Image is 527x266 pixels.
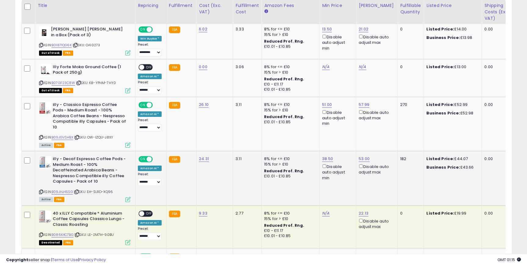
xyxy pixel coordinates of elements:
[52,257,78,263] a: Terms of Use
[426,2,479,9] div: Listed Price
[6,257,28,263] strong: Copyright
[39,64,131,93] div: ASIN:
[39,211,131,244] div: ASIN:
[138,43,162,56] div: Preset:
[359,2,395,9] div: [PERSON_NAME]
[39,51,62,56] span: All listings that are currently out of stock and unavailable for purchase on Amazon
[52,135,73,140] a: B09JGVSHBX
[322,102,332,108] a: 51.00
[76,80,116,85] span: | SKU: K8-YPHM-7HY0
[199,2,230,15] div: Cost (Exc. VAT)
[52,232,73,237] a: B086K4C7BG
[73,43,100,47] span: | SKU: OA10273
[169,211,180,217] small: FBA
[264,39,304,44] b: Reduced Prof. Rng.
[199,26,207,32] a: 6.02
[264,9,268,14] small: Amazon Fees.
[322,64,329,70] a: N/A
[359,102,369,108] a: 57.99
[264,162,315,167] div: 15% for > £10
[426,64,454,70] b: Listed Price:
[39,88,62,93] span: All listings that are currently out of stock and unavailable for purchase on Amazon
[52,80,75,86] a: B07GF23C8W
[53,64,127,77] b: Illy Forte Moka Ground Coffee (1 Pack of 250g)
[169,2,194,9] div: Fulfillment
[152,27,162,32] span: OFF
[138,220,162,226] div: Amazon AI *
[169,64,180,71] small: FBA
[235,211,257,216] div: 2.77
[426,156,454,162] b: Listed Price:
[152,102,162,107] span: OFF
[359,156,370,162] a: 53.00
[39,240,62,245] span: All listings that are unavailable for purchase on Amazon for any reason other than out-of-stock
[152,157,162,162] span: OFF
[426,156,477,162] div: £44.07
[235,2,259,15] div: Fulfillment Cost
[400,2,421,15] div: Fulfillable Quantity
[6,257,106,263] div: seller snap | |
[53,156,127,186] b: illy - Decaf Espresso Coffee Pods - Medium Roast - 100% Decaffeinated Arabica Beans - Nespresso C...
[359,109,393,121] div: Disable auto adjust max
[426,64,477,70] div: £13.00
[264,2,317,9] div: Amazon Fees
[52,189,73,194] a: B09JHJ45SG
[426,211,477,216] div: £19.99
[264,216,315,222] div: 15% for > £10
[359,64,366,70] a: N/A
[426,210,454,216] b: Listed Price:
[264,114,304,119] b: Reduced Prof. Rng.
[264,82,315,87] div: £10 - £11.17
[264,32,315,37] div: 15% for > £10
[264,233,315,239] div: £10.01 - £10.85
[426,165,477,170] div: £43.66
[51,26,125,39] b: [PERSON_NAME] [PERSON_NAME] in a Box (Pack of 3)
[400,26,419,32] div: 0
[264,107,315,113] div: 15% for > £10
[39,197,53,202] span: All listings currently available for purchase on Amazon
[52,43,72,48] a: B01871QG6K
[138,2,164,9] div: Repricing
[264,228,315,233] div: £10 - £11.17
[139,157,147,162] span: ON
[138,118,162,132] div: Preset:
[264,120,315,125] div: £10.01 - £10.85
[359,210,368,216] a: 22.13
[39,26,131,55] div: ASIN:
[53,102,127,132] b: illy - Classico Espresso Coffee Pods - Medium Roast - 100% Arabica Coffee Beans - Nespresso Compa...
[426,35,460,40] b: Business Price:
[400,64,419,70] div: 0
[322,26,332,32] a: 13.50
[264,156,315,162] div: 8% for <= £10
[138,172,162,186] div: Preset:
[139,102,147,107] span: ON
[322,163,351,181] div: Disable auto adjust min
[359,33,393,45] div: Disable auto adjust max
[426,102,454,107] b: Listed Price:
[235,26,257,32] div: 3.33
[39,156,131,201] div: ASIN:
[322,156,333,162] a: 38.50
[235,102,257,107] div: 3.11
[138,227,162,240] div: Preset:
[322,109,351,127] div: Disable auto adjust min
[264,44,315,49] div: £10.01 - £10.85
[74,135,113,140] span: | SKU: OW-IZQU-J8XY
[359,26,368,32] a: 21.02
[235,156,257,162] div: 3.11
[199,210,207,216] a: 9.33
[54,197,64,202] span: FBA
[264,223,304,228] b: Reduced Prof. Rng.
[139,27,147,32] span: ON
[426,110,460,116] b: Business Price:
[169,156,180,163] small: FBA
[169,102,180,109] small: FBA
[199,156,209,162] a: 24.31
[497,257,521,263] span: 2025-10-7 01:15 GMT
[484,2,516,22] div: Shipping Costs (Exc. VAT)
[484,211,514,216] div: 0.00
[264,70,315,75] div: 15% for > £10
[53,211,127,229] b: 40 x ILLY Compatible * Aluminium Coffee Capsules Classico Lungo - Classic Roasting
[426,26,454,32] b: Listed Price:
[359,163,393,175] div: Disable auto adjust max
